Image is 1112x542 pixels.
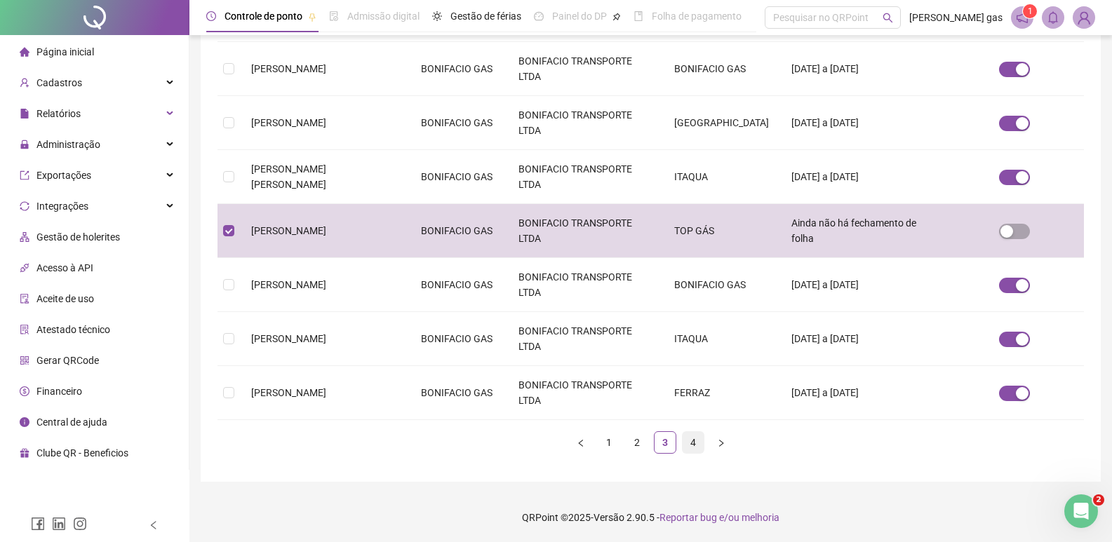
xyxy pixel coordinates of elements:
[20,325,29,334] span: solution
[329,11,339,21] span: file-done
[507,96,663,150] td: BONIFACIO TRANSPORTE LTDA
[36,355,99,366] span: Gerar QRCode
[20,448,29,458] span: gift
[791,217,916,244] span: Ainda não há fechamento de folha
[149,520,159,530] span: left
[189,493,1112,542] footer: QRPoint © 2025 - 2.90.5 -
[710,431,732,454] li: Próxima página
[663,96,780,150] td: [GEOGRAPHIC_DATA]
[432,11,442,21] span: sun
[410,366,508,420] td: BONIFACIO GAS
[251,279,326,290] span: [PERSON_NAME]
[31,517,45,531] span: facebook
[20,140,29,149] span: lock
[682,431,704,454] li: 4
[507,150,663,204] td: BONIFACIO TRANSPORTE LTDA
[36,77,82,88] span: Cadastros
[20,294,29,304] span: audit
[507,366,663,420] td: BONIFACIO TRANSPORTE LTDA
[663,150,780,204] td: ITAQUA
[577,439,585,447] span: left
[1093,494,1104,506] span: 2
[652,11,742,22] span: Folha de pagamento
[663,258,780,312] td: BONIFACIO GAS
[663,366,780,420] td: FERRAZ
[251,387,326,398] span: [PERSON_NAME]
[780,96,946,150] td: [DATE] a [DATE]
[1016,11,1029,24] span: notification
[1064,494,1098,528] iframe: Intercom live chat
[20,170,29,180] span: export
[780,42,946,96] td: [DATE] a [DATE]
[1028,6,1033,16] span: 1
[1047,11,1059,24] span: bell
[450,11,521,22] span: Gestão de férias
[20,386,29,396] span: dollar
[20,78,29,88] span: user-add
[410,258,508,312] td: BONIFACIO GAS
[883,13,893,23] span: search
[909,10,1003,25] span: [PERSON_NAME] gas
[36,386,82,397] span: Financeiro
[1073,7,1094,28] img: 29781
[663,42,780,96] td: BONIFACIO GAS
[36,139,100,150] span: Administração
[251,333,326,344] span: [PERSON_NAME]
[410,42,508,96] td: BONIFACIO GAS
[36,262,93,273] span: Acesso à API
[780,150,946,204] td: [DATE] a [DATE]
[36,46,94,57] span: Página inicial
[36,201,88,212] span: Integrações
[36,293,94,304] span: Aceite de uso
[20,47,29,57] span: home
[663,204,780,258] td: TOP GÁS
[410,312,508,366] td: BONIFACIO GAS
[251,63,326,74] span: [PERSON_NAME]
[598,431,620,454] li: 1
[20,355,29,365] span: qrcode
[410,96,508,150] td: BONIFACIO GAS
[780,258,946,312] td: [DATE] a [DATE]
[225,11,302,22] span: Controle de ponto
[634,11,643,21] span: book
[251,163,326,190] span: [PERSON_NAME] [PERSON_NAME]
[251,117,326,128] span: [PERSON_NAME]
[507,258,663,312] td: BONIFACIO TRANSPORTE LTDA
[655,432,676,453] a: 3
[570,431,592,454] li: Página anterior
[663,312,780,366] td: ITAQUA
[717,439,725,447] span: right
[36,416,107,428] span: Central de ajuda
[780,312,946,366] td: [DATE] a [DATE]
[654,431,676,454] li: 3
[1023,4,1037,18] sup: 1
[20,201,29,211] span: sync
[20,109,29,118] span: file
[206,11,216,21] span: clock-circle
[20,417,29,427] span: info-circle
[507,42,663,96] td: BONIFACIO TRANSPORTE LTDA
[594,512,624,523] span: Versão
[410,150,508,204] td: BONIFACIO GAS
[308,13,316,21] span: pushpin
[598,432,619,453] a: 1
[36,447,128,459] span: Clube QR - Beneficios
[507,204,663,258] td: BONIFACIO TRANSPORTE LTDA
[251,225,326,236] span: [PERSON_NAME]
[552,11,607,22] span: Painel do DP
[347,11,420,22] span: Admissão digital
[659,512,779,523] span: Reportar bug e/ou melhoria
[36,108,81,119] span: Relatórios
[710,431,732,454] button: right
[52,517,66,531] span: linkedin
[36,231,120,243] span: Gestão de holerites
[73,517,87,531] span: instagram
[780,366,946,420] td: [DATE] a [DATE]
[36,324,110,335] span: Atestado técnico
[626,431,648,454] li: 2
[410,204,508,258] td: BONIFACIO GAS
[507,312,663,366] td: BONIFACIO TRANSPORTE LTDA
[627,432,648,453] a: 2
[20,263,29,273] span: api
[683,432,704,453] a: 4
